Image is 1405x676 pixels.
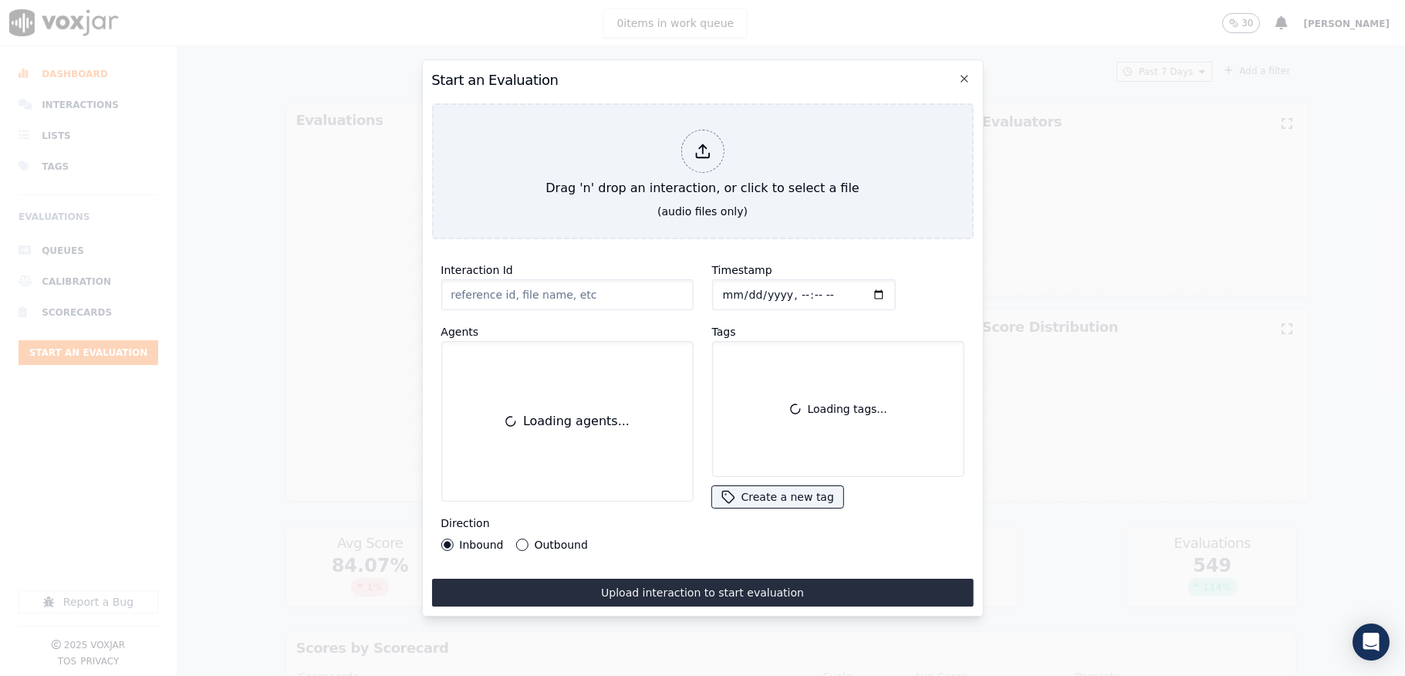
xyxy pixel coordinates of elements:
[534,539,587,550] label: Outbound
[1353,624,1390,661] div: Open Intercom Messenger
[718,348,957,470] div: Loading tags...
[441,264,512,276] label: Interaction Id
[657,204,748,219] div: (audio files only)
[431,69,973,91] h2: Start an Evaluation
[431,103,973,239] button: Drag 'n' drop an interaction, or click to select a file (audio files only)
[441,279,693,310] input: reference id, file name, etc
[451,351,683,492] div: Loading agents...
[711,326,735,338] label: Tags
[711,486,843,508] button: Create a new tag
[431,579,973,607] button: Upload interaction to start evaluation
[459,539,503,550] label: Inbound
[441,326,478,338] label: Agents
[441,517,489,529] label: Direction
[539,123,865,204] div: Drag 'n' drop an interaction, or click to select a file
[711,264,772,276] label: Timestamp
